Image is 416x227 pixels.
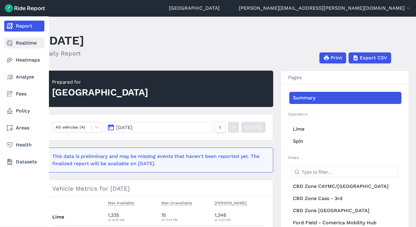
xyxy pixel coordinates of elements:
a: Policy [4,105,44,116]
span: Max Available [108,199,134,205]
button: [DATE] [105,122,212,133]
a: CBD Zone Cass - 3rd [289,192,401,205]
div: at 4:22 AM [215,217,266,222]
div: at 11:54 PM [161,217,210,222]
h2: Areas [288,155,401,160]
span: Max Unavailable [161,199,192,205]
a: Fees [4,88,44,99]
button: Max Available [108,199,134,207]
button: Export CSV [349,52,391,63]
a: Heatmaps [4,55,44,65]
h3: Pages [281,71,409,85]
a: Datasets [4,156,44,167]
a: [DATE] [241,122,266,133]
a: Realtime [4,38,44,48]
h2: Operators [288,111,401,117]
div: This data is preliminary and may be missing events that haven't been reported yet. The finalized ... [52,153,262,167]
div: Prepared for [52,78,148,86]
a: Report [4,21,44,32]
a: [GEOGRAPHIC_DATA] [169,5,220,12]
span: [DATE] [116,125,132,130]
div: [GEOGRAPHIC_DATA] [52,86,148,99]
span: [PERSON_NAME] [215,199,247,205]
button: Print [319,52,346,63]
button: Max Unavailable [161,199,192,207]
div: 15 [161,212,210,222]
span: Print [331,54,342,62]
button: [PERSON_NAME][EMAIL_ADDRESS][PERSON_NAME][DOMAIN_NAME] [239,5,411,12]
a: Spin [289,135,401,147]
button: [PERSON_NAME] [215,199,247,207]
a: CBD Zone CAYMC/[GEOGRAPHIC_DATA] [289,180,401,192]
a: Summary [289,92,401,104]
div: 1,346 [215,212,266,222]
h1: [DATE] [45,32,84,49]
a: Analyze [4,72,44,82]
a: Lime [289,123,401,135]
h2: Daily Report [45,49,84,58]
h3: Vehicle Metrics for [DATE] [45,180,273,197]
a: Health [4,139,44,150]
div: 1,335 [108,212,156,222]
th: Lime [52,209,106,225]
div: at 10:51 AM [108,217,156,222]
span: Export CSV [360,54,387,62]
img: Ride Report [5,4,45,12]
a: Areas [4,122,44,133]
input: Type to filter... [292,166,398,177]
a: CBD Zone [GEOGRAPHIC_DATA] [289,205,401,217]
